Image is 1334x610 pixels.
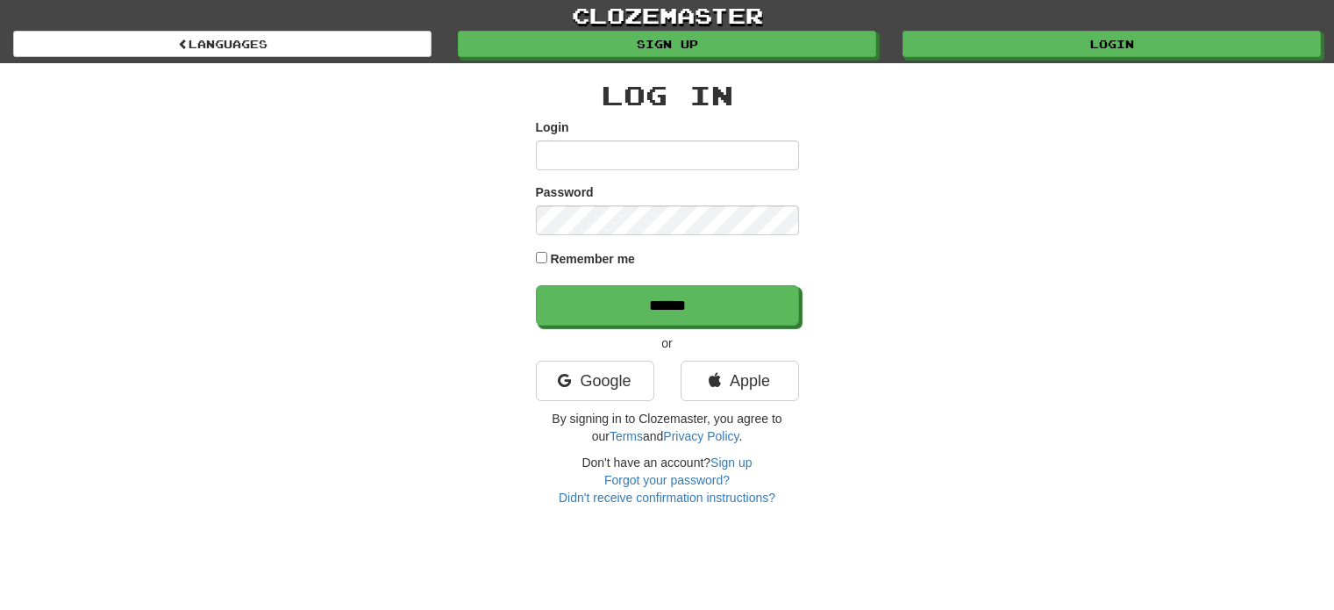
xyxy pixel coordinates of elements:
a: Privacy Policy [663,429,738,443]
a: Sign up [710,456,752,470]
a: Apple [681,361,799,401]
p: By signing in to Clozemaster, you agree to our and . [536,410,799,445]
label: Login [536,118,569,136]
div: Don't have an account? [536,454,799,506]
a: Sign up [458,31,876,57]
label: Password [536,183,594,201]
a: Forgot your password? [604,473,730,487]
a: Google [536,361,654,401]
a: Terms [610,429,643,443]
h2: Log In [536,81,799,110]
p: or [536,334,799,352]
a: Didn't receive confirmation instructions? [559,491,775,505]
label: Remember me [550,250,635,268]
a: Languages [13,31,432,57]
a: Login [902,31,1321,57]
